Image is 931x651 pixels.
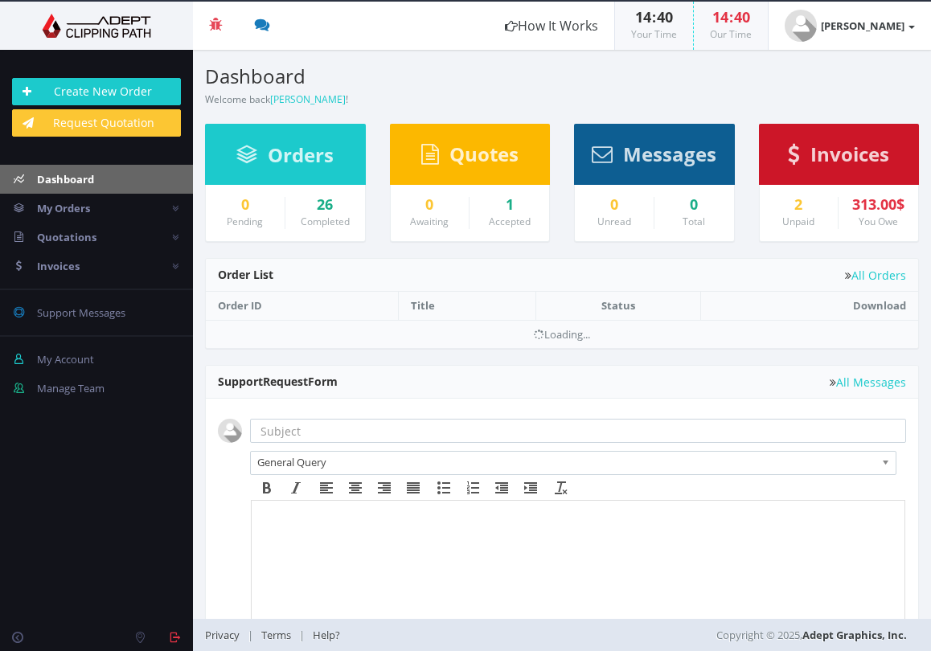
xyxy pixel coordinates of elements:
span: General Query [257,452,875,473]
span: Manage Team [37,381,105,395]
td: Loading... [206,320,918,348]
div: Italic [281,477,310,498]
div: 313.00$ [851,197,906,213]
a: 2 [772,197,826,213]
span: 40 [734,7,750,27]
div: Increase indent [516,477,545,498]
small: Accepted [489,215,531,228]
a: All Messages [830,376,906,388]
span: : [728,7,734,27]
span: 40 [657,7,673,27]
span: : [651,7,657,27]
a: 0 [403,197,457,213]
div: Clear formatting [547,477,576,498]
a: Quotes [421,150,519,165]
span: Request [263,374,308,389]
div: Align center [341,477,370,498]
small: Unread [597,215,631,228]
span: Orders [268,141,334,168]
a: Invoices [788,150,889,165]
a: Request Quotation [12,109,181,137]
div: Align right [370,477,399,498]
th: Order ID [206,292,399,320]
span: Copyright © 2025, [716,627,907,643]
a: 1 [482,197,537,213]
a: How It Works [489,2,614,50]
span: Dashboard [37,172,94,186]
small: Pending [227,215,263,228]
img: user_default.jpg [218,419,242,443]
a: Messages [592,150,716,165]
a: Adept Graphics, Inc. [802,628,907,642]
span: My Account [37,352,94,366]
div: Decrease indent [487,477,516,498]
small: Completed [301,215,350,228]
th: Status [536,292,701,320]
span: Quotes [449,141,519,167]
strong: [PERSON_NAME] [821,18,904,33]
div: Align left [312,477,341,498]
a: 0 [218,197,273,213]
small: Welcome back ! [205,92,348,106]
small: Our Time [710,27,752,41]
span: Invoices [810,141,889,167]
span: 14 [635,7,651,27]
th: Title [399,292,536,320]
a: [PERSON_NAME] [769,2,931,50]
span: 14 [712,7,728,27]
th: Download [700,292,918,320]
img: user_default.jpg [785,10,817,42]
a: Help? [305,628,348,642]
a: Privacy [205,628,248,642]
div: 0 [666,197,722,213]
a: [PERSON_NAME] [270,92,346,106]
span: Support Messages [37,305,125,320]
a: Orders [236,151,334,166]
div: Justify [399,477,428,498]
a: 26 [297,197,353,213]
a: Terms [253,628,299,642]
small: Your Time [631,27,677,41]
span: Messages [623,141,716,167]
span: Invoices [37,259,80,273]
small: Unpaid [782,215,814,228]
div: Numbered list [458,477,487,498]
img: Adept Graphics [12,14,181,38]
small: Awaiting [410,215,449,228]
iframe: Rich Text Area. Press ALT-F9 for menu. Press ALT-F10 for toolbar. Press ALT-0 for help [252,501,904,624]
a: Create New Order [12,78,181,105]
small: Total [683,215,705,228]
a: 0 [587,197,642,213]
span: Quotations [37,230,96,244]
span: Support Form [218,374,338,389]
span: My Orders [37,201,90,215]
h3: Dashboard [205,66,550,87]
span: Order List [218,267,273,282]
div: Bullet list [429,477,458,498]
div: | | [205,619,562,651]
input: Subject [250,419,906,443]
a: All Orders [845,269,906,281]
small: You Owe [859,215,898,228]
div: Bold [252,477,281,498]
